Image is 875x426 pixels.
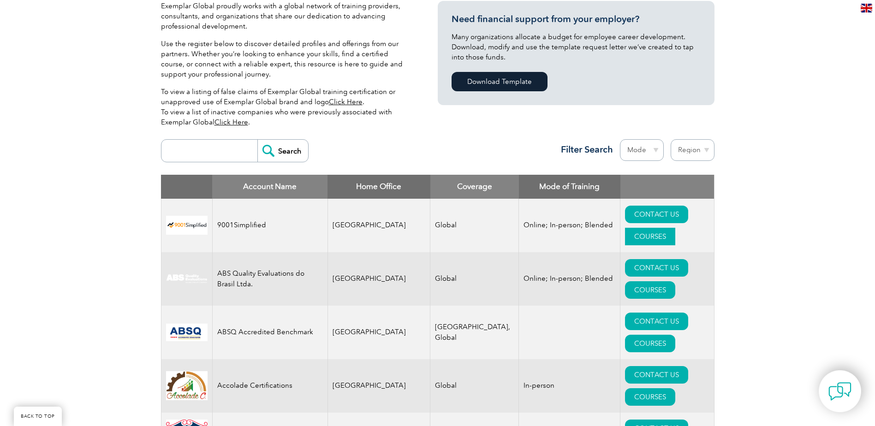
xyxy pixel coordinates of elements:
img: en [861,4,872,12]
h3: Need financial support from your employer? [452,13,701,25]
img: contact-chat.png [828,380,851,403]
th: Home Office: activate to sort column ascending [327,175,430,199]
a: BACK TO TOP [14,407,62,426]
td: ABSQ Accredited Benchmark [212,306,327,359]
a: Click Here [214,118,248,126]
th: Coverage: activate to sort column ascending [430,175,519,199]
img: cc24547b-a6e0-e911-a812-000d3a795b83-logo.png [166,324,208,341]
p: Exemplar Global proudly works with a global network of training providers, consultants, and organ... [161,1,410,31]
td: [GEOGRAPHIC_DATA], Global [430,306,519,359]
td: Online; In-person; Blended [519,252,620,306]
p: To view a listing of false claims of Exemplar Global training certification or unapproved use of ... [161,87,410,127]
td: [GEOGRAPHIC_DATA] [327,359,430,413]
img: 37c9c059-616f-eb11-a812-002248153038-logo.png [166,216,208,235]
img: c92924ac-d9bc-ea11-a814-000d3a79823d-logo.jpg [166,274,208,284]
td: [GEOGRAPHIC_DATA] [327,252,430,306]
a: CONTACT US [625,206,688,223]
td: Online; In-person; Blended [519,199,620,252]
th: : activate to sort column ascending [620,175,714,199]
td: Global [430,199,519,252]
h3: Filter Search [555,144,613,155]
th: Mode of Training: activate to sort column ascending [519,175,620,199]
a: COURSES [625,281,675,299]
img: 1a94dd1a-69dd-eb11-bacb-002248159486-logo.jpg [166,371,208,400]
a: CONTACT US [625,366,688,384]
td: Global [430,252,519,306]
td: Accolade Certifications [212,359,327,413]
td: 9001Simplified [212,199,327,252]
a: COURSES [625,388,675,406]
p: Use the register below to discover detailed profiles and offerings from our partners. Whether you... [161,39,410,79]
td: Global [430,359,519,413]
td: ABS Quality Evaluations do Brasil Ltda. [212,252,327,306]
td: In-person [519,359,620,413]
input: Search [257,140,308,162]
a: CONTACT US [625,259,688,277]
p: Many organizations allocate a budget for employee career development. Download, modify and use th... [452,32,701,62]
td: [GEOGRAPHIC_DATA] [327,306,430,359]
a: CONTACT US [625,313,688,330]
td: [GEOGRAPHIC_DATA] [327,199,430,252]
a: COURSES [625,335,675,352]
a: Download Template [452,72,548,91]
th: Account Name: activate to sort column descending [212,175,327,199]
a: Click Here [329,98,363,106]
a: COURSES [625,228,675,245]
